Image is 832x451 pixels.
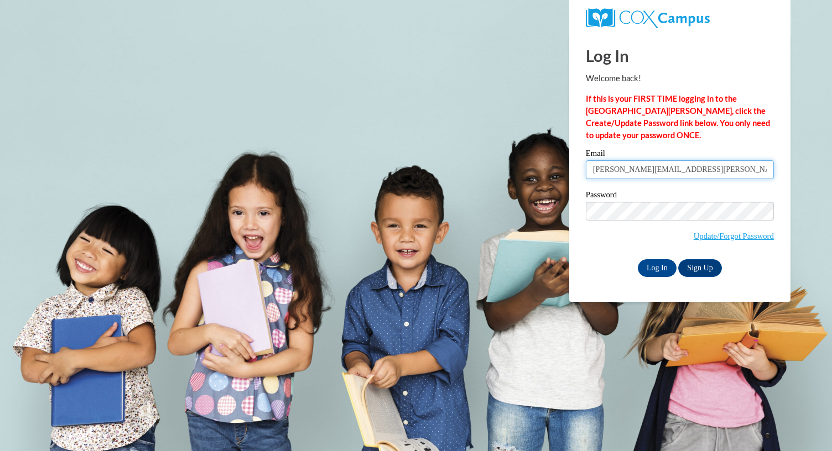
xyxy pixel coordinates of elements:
[586,94,770,140] strong: If this is your FIRST TIME logging in to the [GEOGRAPHIC_DATA][PERSON_NAME], click the Create/Upd...
[586,8,774,28] a: COX Campus
[586,44,774,67] h1: Log In
[678,259,721,277] a: Sign Up
[586,72,774,85] p: Welcome back!
[586,8,710,28] img: COX Campus
[638,259,677,277] input: Log In
[586,191,774,202] label: Password
[586,149,774,160] label: Email
[694,232,774,240] a: Update/Forgot Password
